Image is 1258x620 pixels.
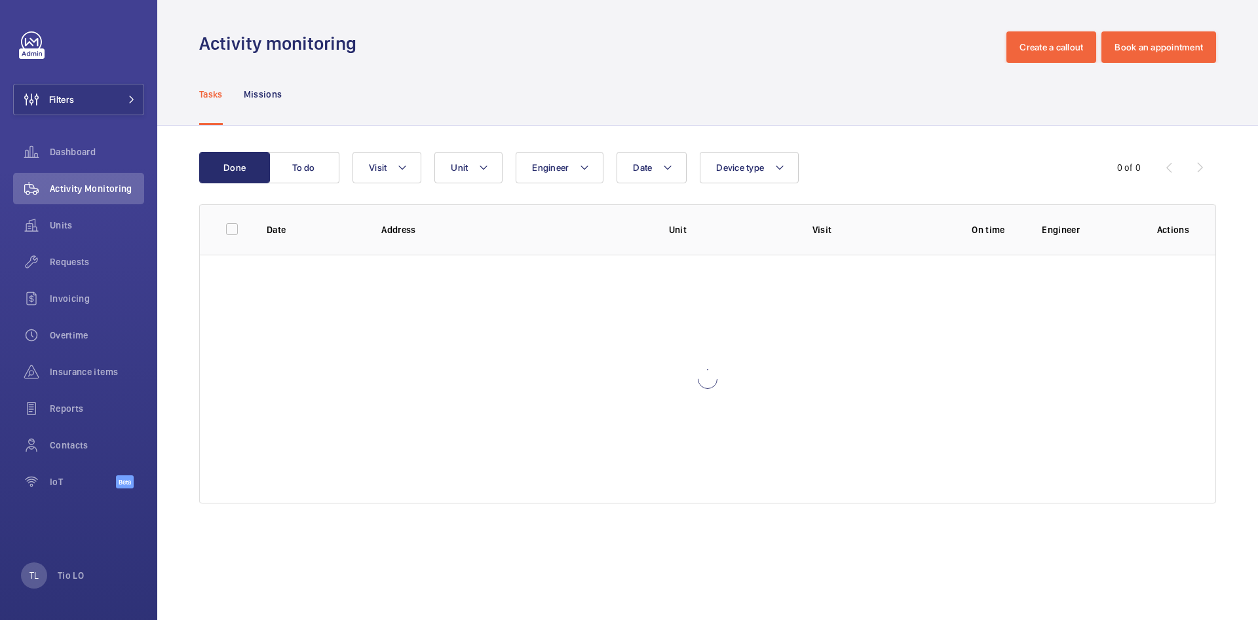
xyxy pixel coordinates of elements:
[50,329,144,342] span: Overtime
[50,145,144,158] span: Dashboard
[50,292,144,305] span: Invoicing
[700,152,799,183] button: Device type
[812,223,935,236] p: Visit
[434,152,503,183] button: Unit
[669,223,791,236] p: Unit
[50,439,144,452] span: Contacts
[353,152,421,183] button: Visit
[956,223,1021,236] p: On time
[1157,223,1189,236] p: Actions
[50,365,144,378] span: Insurance items
[13,84,144,115] button: Filters
[369,162,387,173] span: Visit
[516,152,603,183] button: Engineer
[269,152,339,183] button: To do
[617,152,687,183] button: Date
[532,162,569,173] span: Engineer
[58,569,84,582] p: Tio LO
[1101,31,1216,63] button: Book an appointment
[633,162,652,173] span: Date
[29,569,39,582] p: TL
[451,162,468,173] span: Unit
[50,402,144,415] span: Reports
[199,88,223,101] p: Tasks
[116,475,134,488] span: Beta
[267,223,360,236] p: Date
[49,93,74,106] span: Filters
[50,182,144,195] span: Activity Monitoring
[50,255,144,268] span: Requests
[1006,31,1096,63] button: Create a callout
[199,152,270,183] button: Done
[50,219,144,232] span: Units
[1117,161,1141,174] div: 0 of 0
[1042,223,1135,236] p: Engineer
[199,31,364,56] h1: Activity monitoring
[244,88,282,101] p: Missions
[50,475,116,488] span: IoT
[381,223,647,236] p: Address
[716,162,764,173] span: Device type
